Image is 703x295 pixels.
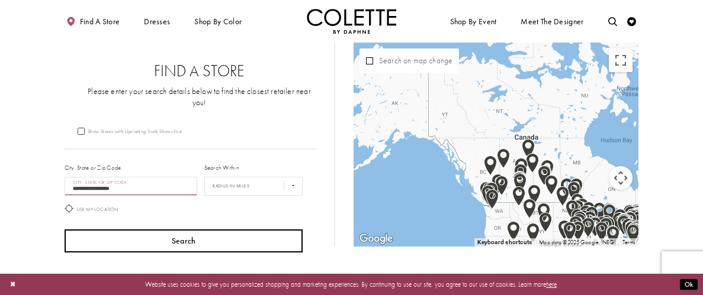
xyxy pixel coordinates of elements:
button: Keyboard shortcuts [477,238,532,247]
a: Meet the designer [519,9,586,34]
span: Map data ©2025 Google, INEGI [539,238,615,246]
label: City, State or Zip Code [65,163,121,172]
img: Google Image #59 [357,231,396,247]
label: Search Within [204,163,239,172]
span: Shop By Event [450,17,497,26]
p: Website uses cookies to give you personalized shopping and marketing experiences. By continuing t... [65,278,638,290]
span: Meet the designer [521,17,583,26]
img: Colette by Daphne [307,9,397,34]
a: Open this area in Google Maps (opens a new window) [357,231,396,247]
span: Shop by color [194,17,242,26]
span: Shop by color [192,9,244,34]
button: Toggle fullscreen view [609,48,633,72]
button: Close Dialog [5,277,20,293]
button: Search [65,229,303,252]
button: Map camera controls [609,166,633,190]
a: Toggle search [606,9,619,34]
button: Submit Dialog [680,279,698,290]
span: Shop By Event [448,9,499,34]
a: here [546,280,557,288]
div: Map with store locations [354,43,639,247]
a: Check Wishlist [625,9,639,34]
span: Dresses [142,9,172,34]
span: Dresses [144,17,170,26]
span: Find a store [80,17,120,26]
a: Visit Home Page [307,9,397,34]
p: Please enter your search details below to find the closest retailer near you! [82,86,316,109]
a: Terms [622,238,635,246]
select: Radius In Miles [204,177,303,196]
h2: Find a Store [82,62,316,80]
input: City, State, or ZIP Code [65,177,198,196]
a: Find a store [65,9,122,34]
